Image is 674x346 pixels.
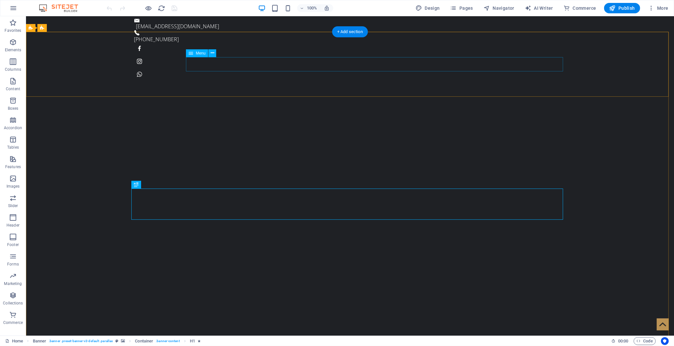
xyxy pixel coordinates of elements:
p: Commerce [3,320,23,325]
span: Menu [196,51,205,55]
span: Design [416,5,440,11]
p: Content [6,86,20,92]
button: Navigator [481,3,517,13]
span: Commerce [563,5,596,11]
span: Code [637,337,653,345]
p: Footer [7,242,19,247]
button: Pages [448,3,476,13]
h6: 100% [307,4,317,12]
span: More [648,5,668,11]
span: Click to select. Double-click to edit [190,337,195,345]
button: 100% [297,4,320,12]
p: Slider [8,203,18,208]
button: Usercentrics [661,337,669,345]
p: Elements [5,47,21,53]
i: On resize automatically adjust zoom level to fit chosen device. [324,5,330,11]
p: Images [7,184,20,189]
div: Design (Ctrl+Alt+Y) [413,3,443,13]
p: Header [7,223,20,228]
img: Editor Logo [37,4,86,12]
p: Favorites [5,28,21,33]
p: Columns [5,67,21,72]
p: Features [5,164,21,169]
button: Commerce [561,3,599,13]
span: Click to select. Double-click to edit [33,337,46,345]
button: Code [634,337,656,345]
i: This element contains a background [121,339,125,343]
i: This element is a customizable preset [115,339,118,343]
span: : [623,339,624,343]
button: Publish [604,3,640,13]
button: Design [413,3,443,13]
p: Tables [7,145,19,150]
nav: breadcrumb [33,337,201,345]
div: + Add section [332,26,368,37]
span: Publish [609,5,635,11]
button: reload [158,4,165,12]
h6: Session time [611,337,628,345]
p: Collections [3,301,23,306]
span: . banner-content [156,337,179,345]
p: Boxes [8,106,19,111]
span: 00 00 [618,337,628,345]
p: Forms [7,262,19,267]
span: AI Writer [525,5,553,11]
span: Navigator [483,5,514,11]
button: Click here to leave preview mode and continue editing [145,4,152,12]
button: AI Writer [522,3,556,13]
a: Click to cancel selection. Double-click to open Pages [5,337,23,345]
span: . banner .preset-banner-v3-default .parallax [49,337,113,345]
i: Element contains an animation [198,339,201,343]
i: Reload page [158,5,165,12]
span: Click to select. Double-click to edit [135,337,153,345]
span: Pages [450,5,473,11]
p: Marketing [4,281,22,286]
button: More [645,3,671,13]
p: Accordion [4,125,22,130]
